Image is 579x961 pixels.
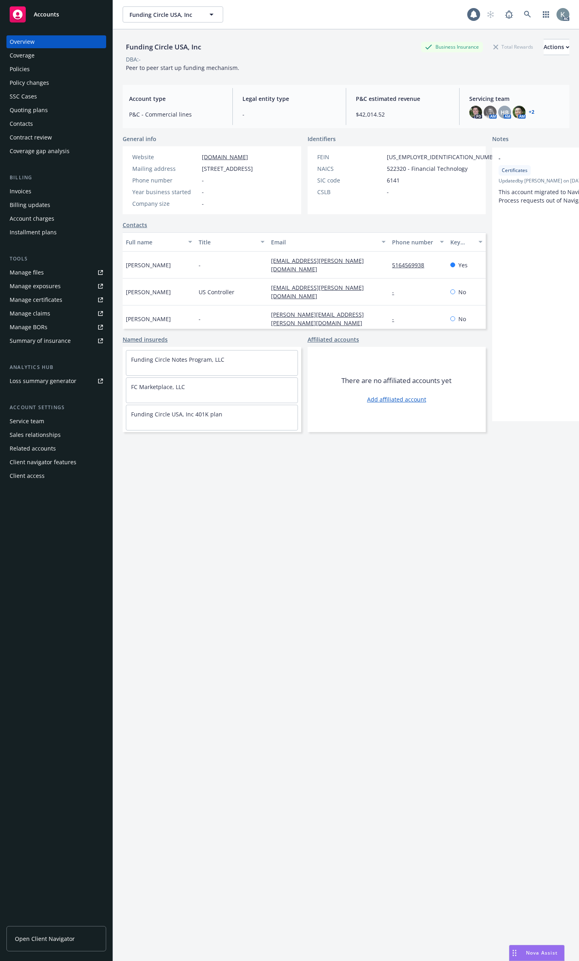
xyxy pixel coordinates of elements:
div: Manage exposures [10,280,61,293]
div: Coverage [10,49,35,62]
button: Phone number [389,232,447,252]
a: Report a Bug [501,6,517,23]
span: Identifiers [308,135,336,143]
a: Affiliated accounts [308,335,359,344]
a: FC Marketplace, LLC [131,383,185,391]
img: photo [556,8,569,21]
span: Nova Assist [526,949,558,956]
a: Start snowing [482,6,499,23]
div: Business Insurance [421,42,483,52]
a: Policy changes [6,76,106,89]
button: Actions [544,39,569,55]
div: Full name [126,238,183,246]
span: P&C - Commercial lines [129,110,223,119]
div: Manage claims [10,307,50,320]
a: Add affiliated account [367,395,426,404]
div: Year business started [132,188,199,196]
div: Mailing address [132,164,199,173]
span: Accounts [34,11,59,18]
a: Search [519,6,536,23]
span: No [458,288,466,296]
a: Coverage gap analysis [6,145,106,158]
div: DBA: - [126,55,141,64]
span: - [202,188,204,196]
span: Open Client Navigator [15,934,75,943]
div: Policy changes [10,76,49,89]
div: Key contact [450,238,474,246]
button: Key contact [447,232,486,252]
div: Billing updates [10,199,50,211]
button: Title [195,232,268,252]
span: [PERSON_NAME] [126,261,171,269]
span: - [199,261,201,269]
span: General info [123,135,156,143]
div: Contacts [10,117,33,130]
div: Manage certificates [10,293,62,306]
div: Company size [132,199,199,208]
button: Full name [123,232,195,252]
span: No [458,315,466,323]
div: Summary of insurance [10,334,71,347]
span: 6141 [387,176,400,184]
div: Phone number [132,176,199,184]
div: CSLB [317,188,384,196]
div: Manage files [10,266,44,279]
span: Funding Circle USA, Inc [129,10,199,19]
a: Contract review [6,131,106,144]
div: Invoices [10,185,31,198]
a: Quoting plans [6,104,106,117]
div: Overview [10,35,35,48]
a: Policies [6,63,106,76]
a: Client access [6,469,106,482]
div: FEIN [317,153,384,161]
a: Overview [6,35,106,48]
a: Coverage [6,49,106,62]
div: Service team [10,415,44,428]
a: Invoices [6,185,106,198]
a: Client navigator features [6,456,106,469]
span: US Controller [199,288,234,296]
span: HB [501,108,509,117]
img: photo [484,106,497,119]
span: P&C estimated revenue [356,94,450,103]
a: Switch app [538,6,554,23]
div: Drag to move [509,945,519,961]
span: - [202,176,204,184]
a: SSC Cases [6,90,106,103]
span: Certificates [502,167,528,174]
a: [EMAIL_ADDRESS][PERSON_NAME][DOMAIN_NAME] [271,257,364,273]
div: Contract review [10,131,52,144]
a: Named insureds [123,335,168,344]
button: Nova Assist [509,945,565,961]
div: Related accounts [10,442,56,455]
a: [DOMAIN_NAME] [202,153,248,161]
span: Peer to peer start up funding mechanism. [126,64,239,72]
div: SIC code [317,176,384,184]
div: Client access [10,469,45,482]
a: Related accounts [6,442,106,455]
span: There are no affiliated accounts yet [341,376,452,385]
div: Account settings [6,404,106,412]
span: Notes [492,135,509,144]
a: Manage certificates [6,293,106,306]
a: 5164569938 [392,261,431,269]
span: - [387,188,389,196]
div: Installment plans [10,226,57,239]
div: Manage BORs [10,321,47,334]
span: - [199,315,201,323]
a: Contacts [123,221,147,229]
span: Yes [458,261,468,269]
div: Title [199,238,256,246]
div: Analytics hub [6,363,106,371]
div: Website [132,153,199,161]
a: Installment plans [6,226,106,239]
span: - [202,199,204,208]
a: - [392,315,400,323]
a: [PERSON_NAME][EMAIL_ADDRESS][PERSON_NAME][DOMAIN_NAME] [271,311,369,327]
div: Sales relationships [10,428,61,441]
a: [EMAIL_ADDRESS][PERSON_NAME][DOMAIN_NAME] [271,284,364,300]
div: NAICS [317,164,384,173]
a: Manage files [6,266,106,279]
span: [PERSON_NAME] [126,288,171,296]
a: Accounts [6,3,106,26]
